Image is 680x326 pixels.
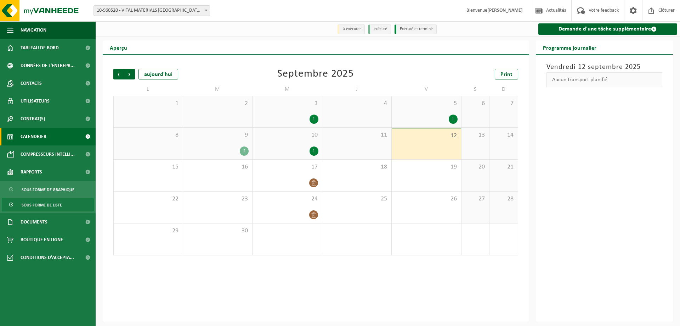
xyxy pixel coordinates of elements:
[256,131,318,139] span: 10
[21,57,75,74] span: Données de l'entrepr...
[461,83,490,96] td: S
[94,6,210,16] span: 10-960520 - VITAL MATERIALS BELGIUM S.A. - TILLY
[465,100,486,107] span: 6
[187,131,249,139] span: 9
[117,227,179,235] span: 29
[395,24,437,34] li: Exécuté et terminé
[465,195,486,203] span: 27
[187,195,249,203] span: 23
[322,83,392,96] td: J
[368,24,391,34] li: exécuté
[103,40,134,54] h2: Aperçu
[546,62,663,72] h3: Vendredi 12 septembre 2025
[310,147,318,156] div: 1
[310,115,318,124] div: 1
[395,132,458,140] span: 12
[187,227,249,235] span: 30
[124,69,135,79] span: Suivant
[21,92,50,110] span: Utilisateurs
[326,195,388,203] span: 25
[326,100,388,107] span: 4
[256,163,318,171] span: 17
[392,83,461,96] td: V
[22,198,62,212] span: Sous forme de liste
[240,147,249,156] div: 2
[277,69,354,79] div: Septembre 2025
[21,21,46,39] span: Navigation
[493,131,514,139] span: 14
[493,195,514,203] span: 28
[183,83,253,96] td: M
[495,69,518,79] a: Print
[113,83,183,96] td: L
[487,8,523,13] strong: [PERSON_NAME]
[538,23,678,35] a: Demande d'une tâche supplémentaire
[21,74,42,92] span: Contacts
[256,100,318,107] span: 3
[117,163,179,171] span: 15
[21,163,42,181] span: Rapports
[493,100,514,107] span: 7
[21,128,46,145] span: Calendrier
[187,163,249,171] span: 16
[326,163,388,171] span: 18
[449,115,458,124] div: 1
[138,69,178,79] div: aujourd'hui
[536,40,603,54] h2: Programme journalier
[93,5,210,16] span: 10-960520 - VITAL MATERIALS BELGIUM S.A. - TILLY
[256,195,318,203] span: 24
[21,110,45,128] span: Contrat(s)
[117,100,179,107] span: 1
[21,145,75,163] span: Compresseurs intelli...
[21,39,59,57] span: Tableau de bord
[117,195,179,203] span: 22
[21,231,63,249] span: Boutique en ligne
[395,195,458,203] span: 26
[326,131,388,139] span: 11
[465,163,486,171] span: 20
[2,183,94,196] a: Sous forme de graphique
[338,24,365,34] li: à exécuter
[493,163,514,171] span: 21
[395,100,458,107] span: 5
[2,198,94,211] a: Sous forme de liste
[113,69,124,79] span: Précédent
[117,131,179,139] span: 8
[465,131,486,139] span: 13
[22,183,74,197] span: Sous forme de graphique
[546,72,663,87] div: Aucun transport planifié
[21,213,47,231] span: Documents
[253,83,322,96] td: M
[395,163,458,171] span: 19
[187,100,249,107] span: 2
[21,249,74,266] span: Conditions d'accepta...
[500,72,512,77] span: Print
[489,83,518,96] td: D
